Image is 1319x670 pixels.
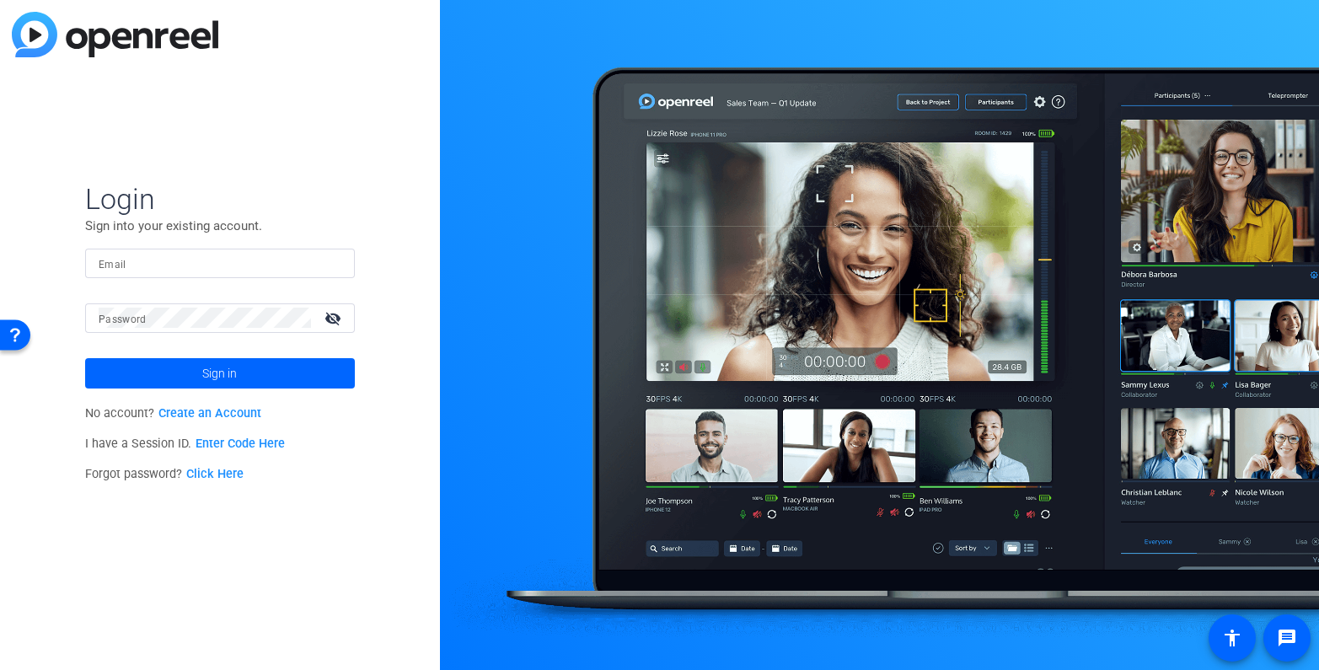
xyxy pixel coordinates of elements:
[85,437,285,451] span: I have a Session ID.
[12,12,218,57] img: blue-gradient.svg
[99,314,147,325] mat-label: Password
[85,406,261,421] span: No account?
[85,467,244,481] span: Forgot password?
[85,181,355,217] span: Login
[1222,628,1242,648] mat-icon: accessibility
[202,352,237,394] span: Sign in
[99,253,341,273] input: Enter Email Address
[186,467,244,481] a: Click Here
[99,259,126,271] mat-label: Email
[85,217,355,235] p: Sign into your existing account.
[1277,628,1297,648] mat-icon: message
[158,406,261,421] a: Create an Account
[196,437,285,451] a: Enter Code Here
[314,306,355,330] mat-icon: visibility_off
[85,358,355,389] button: Sign in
